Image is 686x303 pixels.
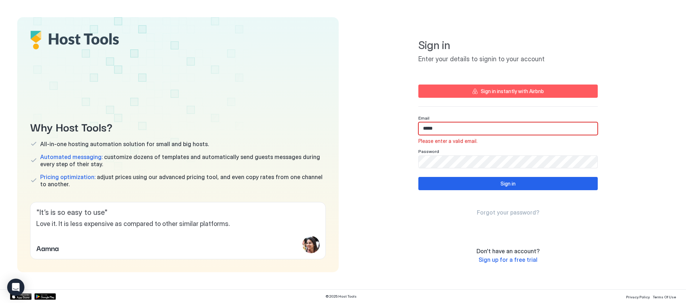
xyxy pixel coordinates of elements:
[418,149,439,154] span: Password
[30,119,326,135] span: Why Host Tools?
[477,209,539,216] a: Forgot your password?
[419,122,597,135] input: Input Field
[302,236,320,253] div: profile
[479,256,537,264] a: Sign up for a free trial
[626,295,650,299] span: Privacy Policy
[40,140,209,148] span: All-in-one hosting automation solution for small and big hosts.
[40,153,326,168] span: customize dozens of templates and automatically send guests messages during every step of their s...
[653,295,676,299] span: Terms Of Use
[418,39,598,52] span: Sign in
[40,173,326,188] span: adjust prices using our advanced pricing tool, and even copy rates from one channel to another.
[10,293,32,300] a: App Store
[36,208,320,217] span: " It’s is so easy to use "
[481,87,544,95] div: Sign in instantly with Airbnb
[418,85,598,98] button: Sign in instantly with Airbnb
[34,293,56,300] a: Google Play Store
[476,247,540,255] span: Don't have an account?
[36,220,320,228] span: Love it. It is less expensive as compared to other similar platforms.
[418,55,598,63] span: Enter your details to signin to your account
[418,115,429,121] span: Email
[626,293,650,300] a: Privacy Policy
[653,293,676,300] a: Terms Of Use
[36,242,59,253] span: Aamna
[40,153,103,160] span: Automated messaging:
[7,279,24,296] div: Open Intercom Messenger
[501,180,516,187] div: Sign in
[419,156,597,168] input: Input Field
[477,209,539,216] span: Forgot your password?
[418,177,598,190] button: Sign in
[418,138,478,144] span: Please enter a valid email.
[40,173,95,181] span: Pricing optimization:
[325,294,357,299] span: © 2025 Host Tools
